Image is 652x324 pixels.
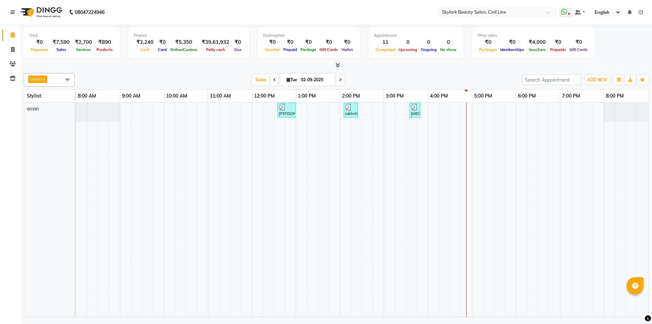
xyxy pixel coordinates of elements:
[604,91,626,101] a: 8:00 PM
[95,38,114,46] div: ₹890
[516,91,538,101] a: 6:00 PM
[477,33,590,38] div: Other sales
[374,38,397,46] div: 11
[263,47,282,52] span: Voucher
[263,33,355,38] div: Redemption
[95,47,114,52] span: Products
[299,38,318,46] div: ₹0
[29,33,114,38] div: Total
[568,47,590,52] span: Gift Cards
[585,75,609,85] button: ADD NEW
[296,91,318,101] a: 1:00 PM
[374,47,397,52] span: Completed
[164,91,189,101] a: 10:00 AM
[568,38,590,46] div: ₹0
[72,38,95,46] div: ₹2,700
[587,77,607,82] span: ADD NEW
[233,47,243,52] span: Due
[120,91,142,101] a: 9:00 AM
[55,47,68,52] span: Sales
[340,47,355,52] span: Wallet
[340,38,355,46] div: ₹0
[263,38,282,46] div: ₹0
[410,104,420,117] div: [MEDICAL_DATA], TK09, 03:35 PM-03:50 PM, THRE.+FORE.+UPPER LIP.
[30,76,42,82] span: aman
[299,47,318,52] span: Package
[168,47,199,52] span: Online/Custom
[397,38,419,46] div: 0
[50,38,72,46] div: ₹7,590
[499,47,526,52] span: Memberships
[477,47,499,52] span: Packages
[75,3,105,22] b: 08047224946
[156,38,168,46] div: ₹0
[438,38,458,46] div: 0
[76,91,98,101] a: 8:00 AM
[139,47,151,52] span: Cash
[419,38,438,46] div: 0
[168,38,199,46] div: ₹5,350
[27,93,41,99] span: Stylist
[232,38,244,46] div: ₹0
[282,47,299,52] span: Prepaid
[278,104,295,117] div: [PERSON_NAME], TK03, 12:35 PM-01:00 PM, Threading - Eyebrow,Threading - Forhead
[156,47,168,52] span: Card
[527,47,547,52] span: Vouchers
[477,38,499,46] div: ₹0
[374,33,458,38] div: Appointment
[134,38,156,46] div: ₹2,240
[499,38,526,46] div: ₹0
[299,75,333,85] input: 2025-09-02
[285,77,299,82] span: Tue
[29,38,50,46] div: ₹0
[548,47,568,52] span: Prepaids
[282,38,299,46] div: ₹0
[318,38,340,46] div: ₹0
[252,91,276,101] a: 12:00 PM
[472,91,494,101] a: 5:00 PM
[208,91,233,101] a: 11:00 AM
[522,74,581,85] input: Search Appointment
[74,47,93,52] span: Services
[29,47,50,52] span: Expenses
[526,38,548,46] div: ₹4,000
[344,104,357,117] div: rakhsha, TK07, 02:05 PM-02:25 PM, Threading - Eyebrow
[134,33,244,38] div: Finance
[340,91,362,101] a: 2:00 PM
[204,47,227,52] span: Petty cash
[42,76,45,82] a: x
[384,91,405,101] a: 3:00 PM
[318,47,340,52] span: Gift Cards
[397,47,419,52] span: Upcoming
[252,74,269,85] span: Today
[17,3,64,22] img: logo
[428,91,450,101] a: 4:00 PM
[27,106,39,112] span: aman
[199,38,232,46] div: ₹39,61,932
[438,47,458,52] span: No show
[560,91,582,101] a: 7:00 PM
[419,47,438,52] span: Ongoing
[548,38,568,46] div: ₹0
[623,297,645,317] iframe: chat widget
